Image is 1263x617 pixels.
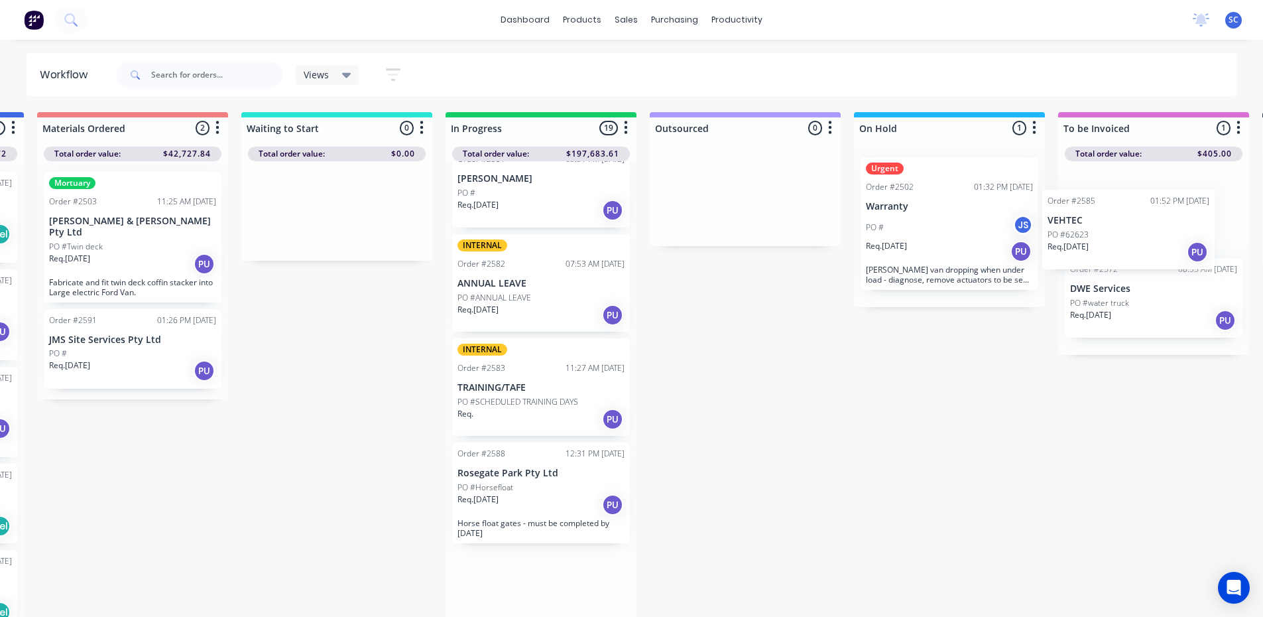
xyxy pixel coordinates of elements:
[463,148,529,160] span: Total order value:
[163,148,211,160] span: $42,727.84
[1075,148,1142,160] span: Total order value:
[1229,14,1238,26] span: SC
[556,10,608,30] div: products
[644,10,705,30] div: purchasing
[40,67,94,83] div: Workflow
[24,10,44,30] img: Factory
[1218,572,1250,604] div: Open Intercom Messenger
[1197,148,1232,160] span: $405.00
[705,10,769,30] div: productivity
[259,148,325,160] span: Total order value:
[304,68,329,82] span: Views
[151,62,282,88] input: Search for orders...
[608,10,644,30] div: sales
[54,148,121,160] span: Total order value:
[494,10,556,30] a: dashboard
[391,148,415,160] span: $0.00
[566,148,619,160] span: $197,683.61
